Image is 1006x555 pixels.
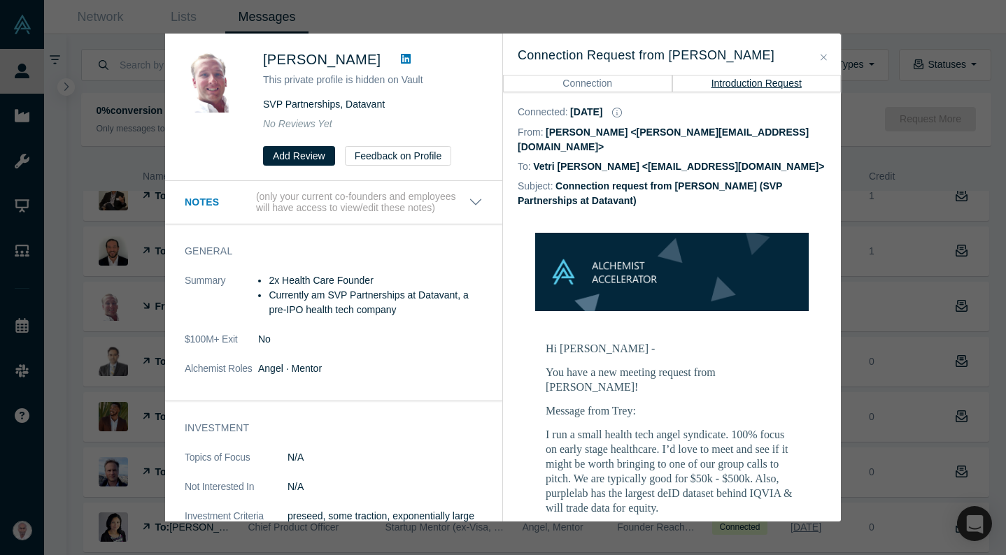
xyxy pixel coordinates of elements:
h3: General [185,244,463,259]
dt: Alchemist Roles [185,361,258,391]
button: Introduction Request [672,75,842,92]
dt: Connected : [518,105,568,120]
button: Connection [503,75,672,92]
dt: Not Interested In [185,480,288,509]
p: This private profile is hidden on Vault [263,73,483,87]
dt: From: [518,125,544,140]
li: 2x Health Care Founder [269,273,483,288]
button: Add Review [263,146,335,166]
span: No Reviews Yet [263,118,332,129]
dt: To: [518,159,531,174]
h3: Notes [185,195,253,210]
dd: N/A [288,480,483,494]
p: I run a small health tech angel syndicate. 100% focus on early stage healthcare. I’d love to meet... [546,427,798,515]
dt: Summary [185,273,258,332]
dt: Investment Criteria [185,509,288,553]
p: Hi [PERSON_NAME] - [546,341,798,356]
button: Notes (only your current co-founders and employees will have access to view/edit these notes) [185,191,483,215]
dd: Connection request from [PERSON_NAME] (SVP Partnerships at Datavant) [518,180,782,206]
dd: Vetri [PERSON_NAME] <[EMAIL_ADDRESS][DOMAIN_NAME]> [533,161,824,172]
p: preseed, some traction, exponentially large market and strong team [288,509,483,538]
li: Currently am SVP Partnerships at Datavant, a pre-IPO health tech company [269,288,483,317]
p: (only your current co-founders and employees will have access to view/edit these notes) [256,191,469,215]
img: banner-small-topicless.png [535,233,809,311]
h3: Investment [185,421,463,435]
button: Feedback on Profile [345,146,452,166]
span: [PERSON_NAME] [263,52,381,67]
p: Message from Trey: [546,403,798,418]
dd: No [258,332,483,347]
dt: $100M+ Exit [185,332,258,361]
button: Close [816,50,831,66]
dd: [PERSON_NAME] <[PERSON_NAME][EMAIL_ADDRESS][DOMAIN_NAME]> [518,127,809,152]
dd: Angel · Mentor [258,361,483,376]
img: Trey Rawles's Profile Image [185,49,248,113]
dt: Topics of Focus [185,450,288,480]
h3: Connection Request from [PERSON_NAME] [518,46,826,65]
span: SVP Partnerships, Datavant [263,99,385,110]
dt: Subject: [518,179,553,194]
dd: [DATE] [570,106,602,117]
dd: N/A [288,450,483,465]
p: You have a new meeting request from [PERSON_NAME]! [546,365,798,394]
